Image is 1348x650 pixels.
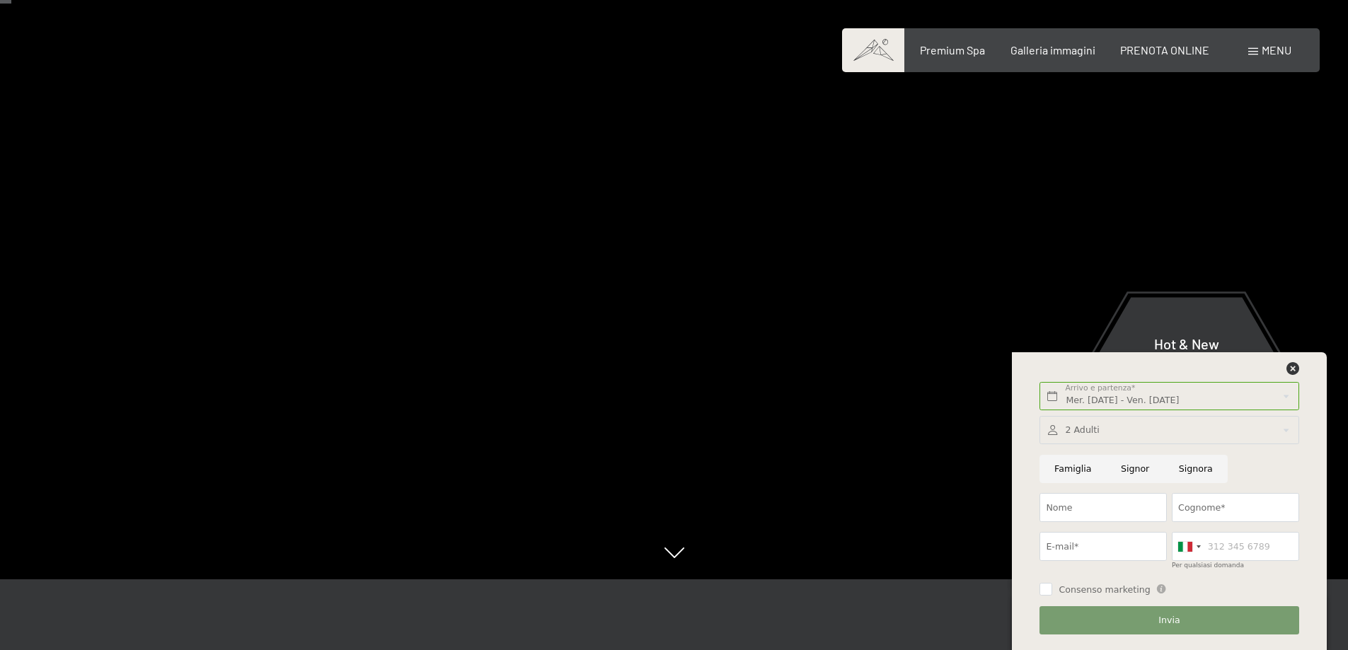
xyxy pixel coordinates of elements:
label: Per qualsiasi domanda [1172,562,1244,569]
a: Hot & New Sky Spa con Sky infinity Pool 23m, grande Whirlpool e Sky Sauna, Outdoor Lounge, nuova ... [1074,296,1298,491]
a: Premium Spa [920,43,985,57]
div: Italy (Italia): +39 [1173,533,1205,560]
a: Galleria immagini [1010,43,1095,57]
input: 312 345 6789 [1172,532,1299,561]
button: Invia [1039,606,1298,635]
span: Consenso marketing [1059,584,1150,596]
span: Hot & New [1154,335,1219,352]
span: Menu [1262,43,1291,57]
span: Invia [1158,614,1180,627]
a: PRENOTA ONLINE [1120,43,1209,57]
